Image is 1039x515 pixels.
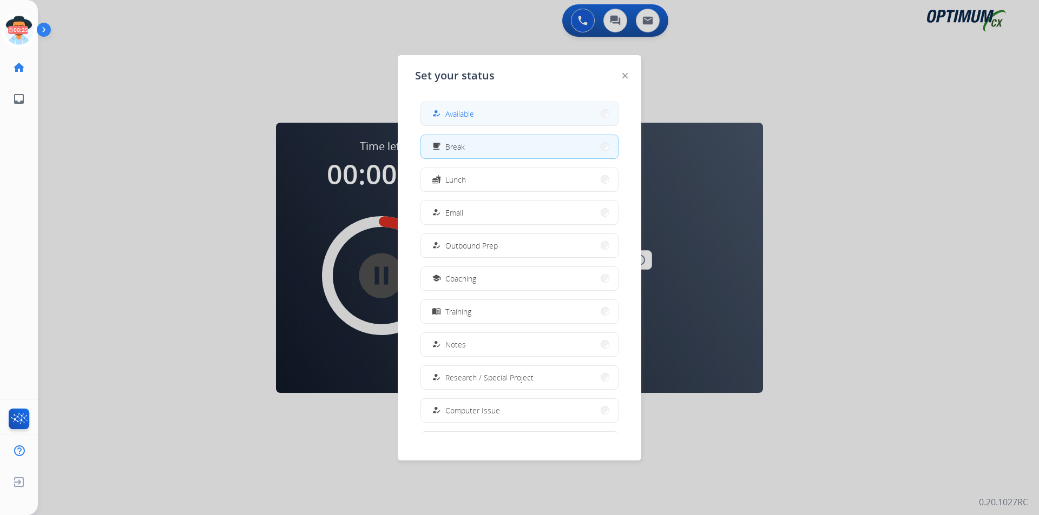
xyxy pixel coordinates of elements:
span: Break [445,141,465,152]
mat-icon: fastfood [432,175,441,184]
mat-icon: menu_book [432,307,441,316]
span: Available [445,108,474,119]
button: Notes [421,333,618,356]
mat-icon: inbox [12,92,25,105]
button: Lunch [421,168,618,191]
span: Lunch [445,174,466,185]
span: Computer Issue [445,405,500,416]
span: Email [445,207,463,218]
button: Training [421,300,618,323]
button: Computer Issue [421,399,618,422]
span: Notes [445,339,466,350]
mat-icon: home [12,61,25,74]
button: Coaching [421,267,618,290]
button: Available [421,102,618,125]
button: Internet Issue [421,432,618,455]
span: Outbound Prep [445,240,498,251]
span: Training [445,306,471,317]
mat-icon: how_to_reg [432,109,441,118]
span: Set your status [415,68,495,83]
span: Coaching [445,273,476,284]
mat-icon: free_breakfast [432,142,441,151]
img: close-button [622,73,628,78]
mat-icon: how_to_reg [432,340,441,349]
mat-icon: how_to_reg [432,241,441,250]
mat-icon: how_to_reg [432,208,441,217]
mat-icon: school [432,274,441,283]
span: Research / Special Project [445,372,534,383]
mat-icon: how_to_reg [432,373,441,382]
button: Email [421,201,618,224]
p: 0.20.1027RC [979,496,1028,509]
button: Research / Special Project [421,366,618,389]
mat-icon: how_to_reg [432,406,441,415]
button: Outbound Prep [421,234,618,257]
button: Break [421,135,618,158]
